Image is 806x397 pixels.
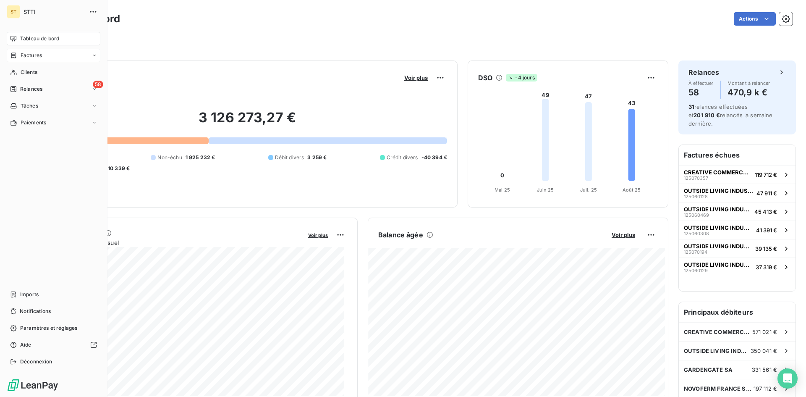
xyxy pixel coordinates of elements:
span: 1 925 232 € [186,154,215,161]
span: -40 394 € [421,154,447,161]
a: Tableau de bord [7,32,100,45]
a: Paiements [7,116,100,129]
span: CREATIVE COMMERCE PARTNERS [684,169,751,176]
span: Débit divers [275,154,304,161]
tspan: Août 25 [623,187,641,193]
span: -4 jours [506,74,537,82]
span: STTI [24,8,84,15]
span: OUTSIDE LIVING INDUSTRIES FRAN [684,261,752,268]
span: Paramètres et réglages [20,324,77,332]
span: 125070194 [684,250,707,255]
span: Aide [20,341,31,349]
span: Montant à relancer [727,81,770,86]
tspan: Juil. 25 [580,187,597,193]
span: Notifications [20,308,51,315]
span: relances effectuées et relancés la semaine dernière. [688,103,773,127]
a: Imports [7,288,100,301]
img: Logo LeanPay [7,379,59,392]
span: -10 339 € [105,165,130,172]
a: Paramètres et réglages [7,321,100,335]
span: 125060129 [684,268,708,273]
span: Non-échu [157,154,182,161]
button: OUTSIDE LIVING INDUSTRIES FRAN12506012937 319 € [679,258,796,276]
button: Actions [734,12,776,26]
tspan: Mai 25 [495,187,510,193]
span: CREATIVE COMMERCE PARTNERS [684,329,752,335]
button: Voir plus [402,74,430,82]
span: 119 712 € [755,171,777,178]
button: OUTSIDE LIVING INDUSTRIES FRAN12506030841 391 € [679,221,796,239]
span: 125060469 [684,213,709,218]
span: À effectuer [688,81,714,86]
button: CREATIVE COMMERCE PARTNERS125070357119 712 € [679,165,796,184]
span: Relances [20,85,42,93]
span: Voir plus [308,232,328,238]
span: Chiffre d'affaires mensuel [47,238,302,247]
a: Aide [7,338,100,352]
span: Paiements [21,119,46,126]
h4: 58 [688,86,714,99]
span: 39 135 € [755,245,777,252]
h6: Principaux débiteurs [679,302,796,322]
span: Déconnexion [20,358,52,365]
a: 58Relances [7,82,100,96]
h6: Relances [688,67,719,77]
span: 331 561 € [752,366,777,373]
span: 125060128 [684,194,708,199]
button: OUTSIDE LIVING INDUSTRIES FRAN12506012847 911 € [679,184,796,202]
div: ST [7,5,20,18]
tspan: Juin 25 [537,187,554,193]
span: 41 391 € [756,227,777,234]
h6: Balance âgée [378,230,423,240]
button: Voir plus [609,231,638,239]
span: Tâches [21,102,38,110]
span: OUTSIDE LIVING INDUSTRIES FRAN [684,347,751,354]
a: Tâches [7,99,100,113]
span: OUTSIDE LIVING INDUSTRIES FRAN [684,224,753,231]
span: Voir plus [612,231,635,238]
a: Factures [7,49,100,62]
span: Factures [21,52,42,59]
span: OUTSIDE LIVING INDUSTRIES FRAN [684,187,753,194]
div: Open Intercom Messenger [777,368,798,389]
span: 350 041 € [751,347,777,354]
a: Clients [7,66,100,79]
span: OUTSIDE LIVING INDUSTRIES FRAN [684,243,752,250]
span: 3 259 € [307,154,327,161]
span: GARDENGATE SA [684,366,733,373]
h6: DSO [478,73,492,83]
span: Crédit divers [387,154,418,161]
span: OUTSIDE LIVING INDUSTRIES FRAN [684,206,751,213]
span: 201 910 € [693,112,720,118]
span: Voir plus [404,74,428,81]
span: 58 [93,81,103,88]
span: 37 319 € [756,264,777,271]
span: 571 021 € [752,329,777,335]
h6: Factures échues [679,145,796,165]
span: Imports [20,291,39,298]
button: OUTSIDE LIVING INDUSTRIES FRAN12507019439 135 € [679,239,796,258]
span: 47 911 € [756,190,777,197]
span: 125060308 [684,231,709,236]
span: NOVOFERM FRANCE SAS [684,385,754,392]
button: Voir plus [306,231,330,239]
span: 125070357 [684,176,708,181]
span: 31 [688,103,694,110]
span: 45 413 € [754,208,777,215]
span: 197 112 € [754,385,777,392]
h4: 470,9 k € [727,86,770,99]
h2: 3 126 273,27 € [47,109,447,134]
button: OUTSIDE LIVING INDUSTRIES FRAN12506046945 413 € [679,202,796,221]
span: Tableau de bord [20,35,59,42]
span: Clients [21,68,37,76]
